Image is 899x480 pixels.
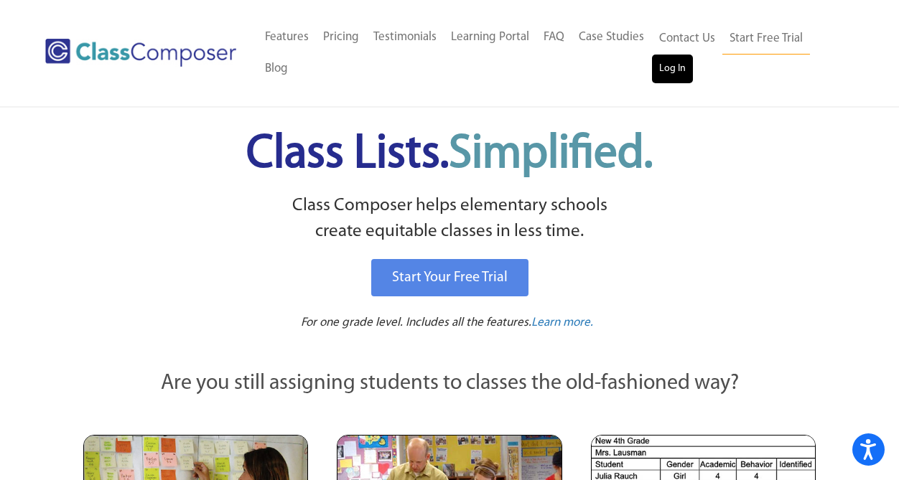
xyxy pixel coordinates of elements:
[722,23,810,55] a: Start Free Trial
[258,22,651,85] nav: Header Menu
[258,53,295,85] a: Blog
[531,314,593,332] a: Learn more.
[246,131,653,178] span: Class Lists.
[444,22,536,53] a: Learning Portal
[652,23,722,55] a: Contact Us
[45,39,237,67] img: Class Composer
[449,131,653,178] span: Simplified.
[531,316,593,329] span: Learn more.
[572,22,651,53] a: Case Studies
[652,23,844,83] nav: Header Menu
[81,193,818,245] p: Class Composer helps elementary schools create equitable classes in less time.
[316,22,366,53] a: Pricing
[83,368,816,400] p: Are you still assigning students to classes the old-fashioned way?
[258,22,316,53] a: Features
[301,316,531,329] span: For one grade level. Includes all the features.
[392,270,508,285] span: Start Your Free Trial
[371,259,528,296] a: Start Your Free Trial
[652,55,693,83] a: Log In
[536,22,572,53] a: FAQ
[366,22,444,53] a: Testimonials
